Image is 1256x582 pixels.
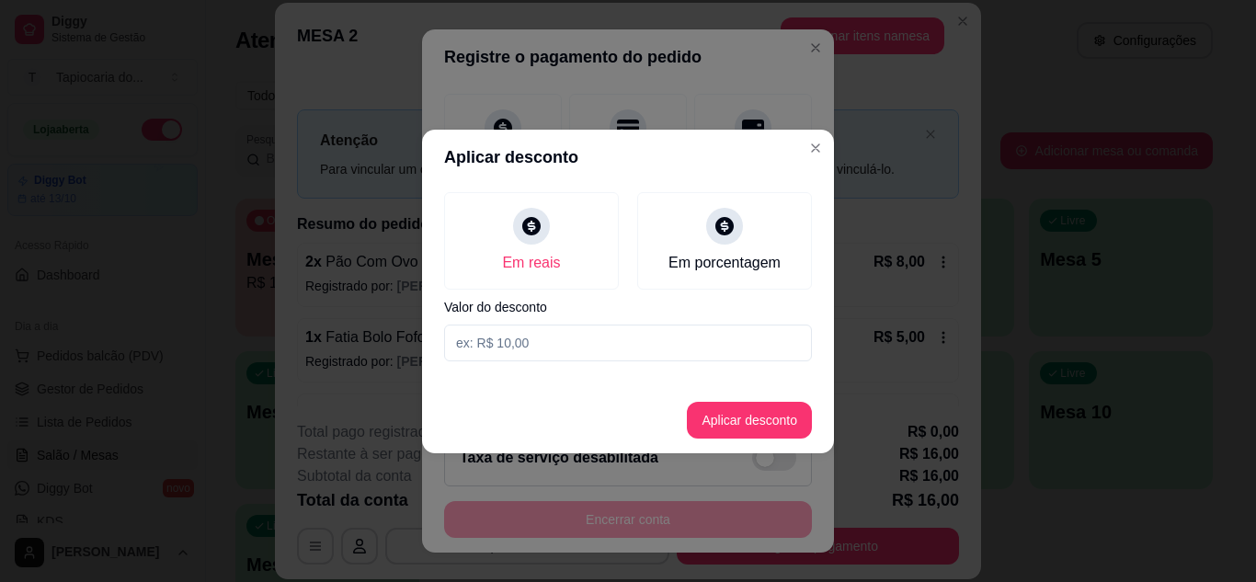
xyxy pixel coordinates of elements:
div: Em reais [502,252,560,274]
label: Valor do desconto [444,301,812,314]
div: Em porcentagem [668,252,781,274]
header: Aplicar desconto [422,130,834,185]
button: Aplicar desconto [687,402,812,439]
input: Valor do desconto [444,325,812,361]
button: Close [801,133,830,163]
